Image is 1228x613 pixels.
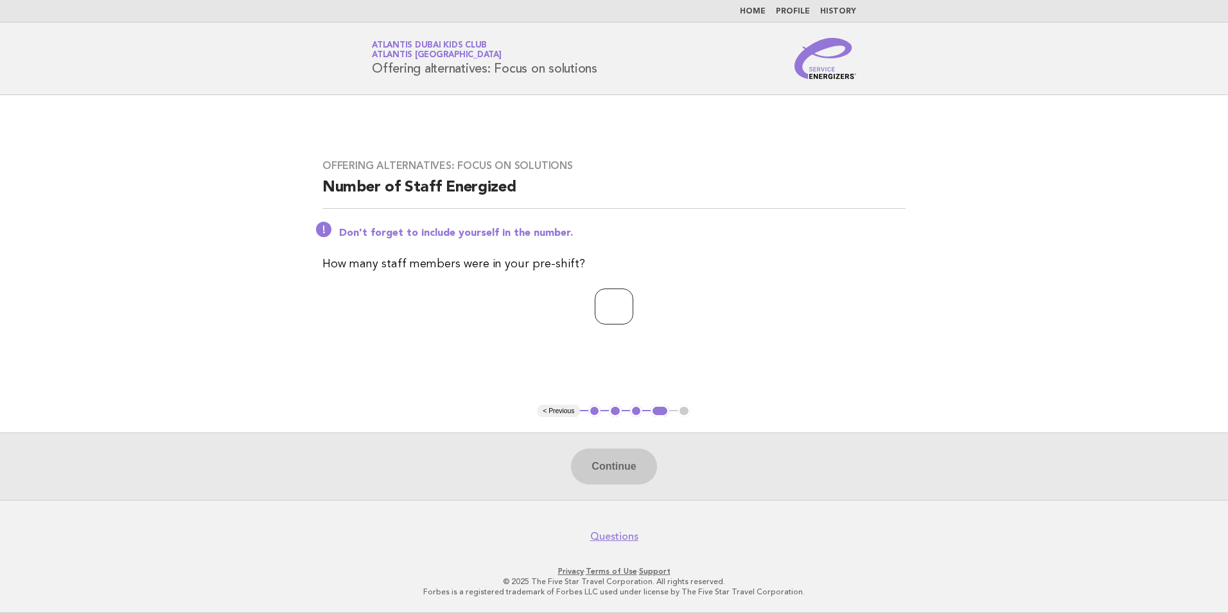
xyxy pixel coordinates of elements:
[558,567,584,576] a: Privacy
[339,227,906,240] p: Don't forget to include yourself in the number.
[776,8,810,15] a: Profile
[322,255,906,273] p: How many staff members were in your pre-shift?
[221,576,1007,587] p: © 2025 The Five Star Travel Corporation. All rights reserved.
[372,42,597,75] h1: Offering alternatives: Focus on solutions
[794,38,856,79] img: Service Energizers
[586,567,637,576] a: Terms of Use
[322,159,906,172] h3: Offering alternatives: Focus on solutions
[609,405,622,418] button: 2
[651,405,669,418] button: 4
[538,405,579,418] button: < Previous
[820,8,856,15] a: History
[590,530,638,543] a: Questions
[588,405,601,418] button: 1
[221,587,1007,597] p: Forbes is a registered trademark of Forbes LLC used under license by The Five Star Travel Corpora...
[221,566,1007,576] p: · ·
[372,51,502,60] span: Atlantis [GEOGRAPHIC_DATA]
[639,567,671,576] a: Support
[630,405,643,418] button: 3
[322,177,906,209] h2: Number of Staff Energized
[372,41,502,59] a: Atlantis Dubai Kids ClubAtlantis [GEOGRAPHIC_DATA]
[740,8,766,15] a: Home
